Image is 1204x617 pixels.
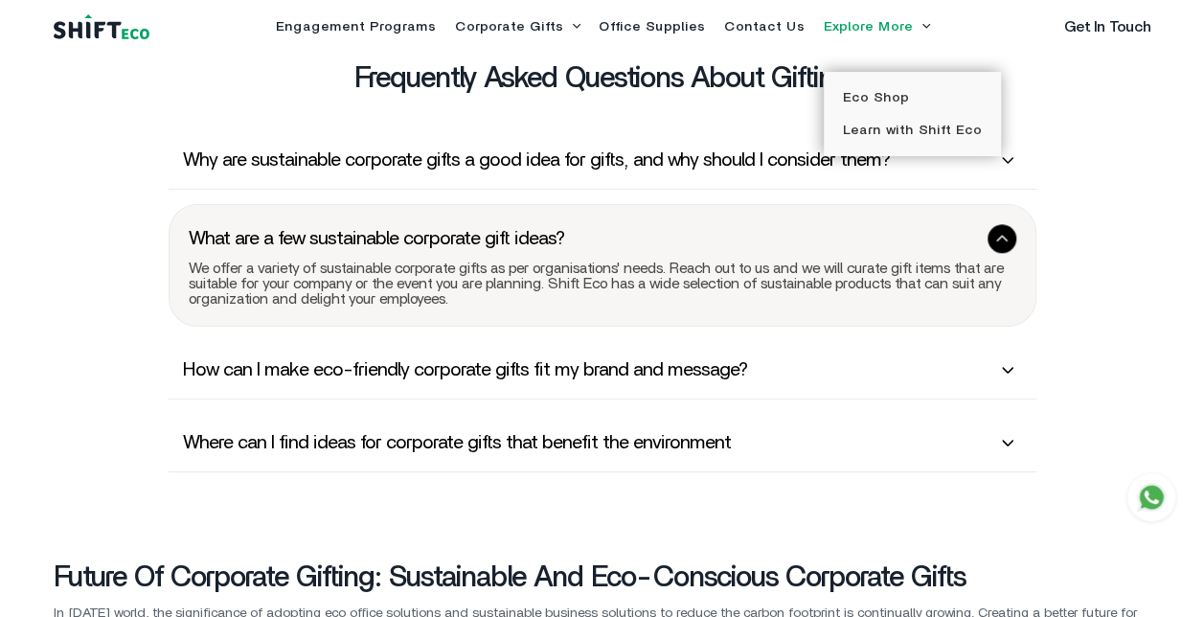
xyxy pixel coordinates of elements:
[54,563,965,592] h3: Future of Corporate Gifting: Sustainable and Eco-Conscious Corporate Gifts
[455,20,563,34] a: Corporate Gifts
[724,20,805,34] a: Contact Us
[354,64,850,93] h3: Frequently Asked Questions about Gifting
[824,20,913,34] a: Explore More
[183,431,731,454] span: Where can I find ideas for corporate gifts that benefit the environment
[183,358,747,381] span: How can I make eco-friendly corporate gifts fit my brand and message?
[599,20,705,34] a: Office Supplies
[1064,19,1151,34] a: Get In Touch
[183,149,890,171] span: Why are sustainable corporate gifts a good idea for gifts, and why should I consider them?
[189,227,564,250] span: What are a few sustainable corporate gift ideas?
[276,20,436,34] a: Engagement Programs
[189,261,1016,307] div: We offer a variety of sustainable corporate gifts as per organisations' needs. Reach out to us an...
[843,91,909,104] a: Eco Shop
[843,124,982,137] a: Learn with Shift Eco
